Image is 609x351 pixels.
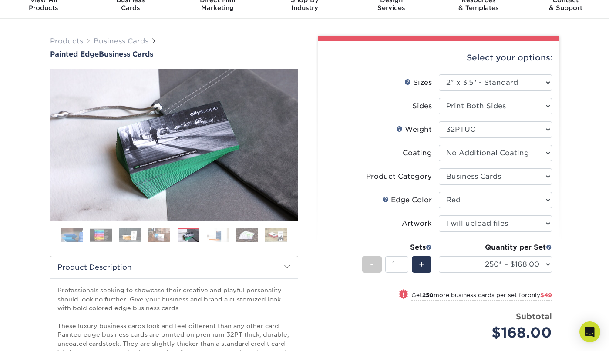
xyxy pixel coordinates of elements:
[94,37,148,45] a: Business Cards
[207,227,229,243] img: Business Cards 06
[402,218,432,229] div: Artwork
[422,292,434,298] strong: 250
[90,228,112,242] img: Business Cards 02
[396,124,432,135] div: Weight
[366,171,432,182] div: Product Category
[404,77,432,88] div: Sizes
[148,227,170,243] img: Business Cards 04
[419,258,424,271] span: +
[370,258,374,271] span: -
[402,290,404,299] span: !
[50,50,298,58] a: Painted EdgeBusiness Cards
[325,41,552,74] div: Select your options:
[382,195,432,205] div: Edge Color
[50,50,298,58] h1: Business Cards
[411,292,552,301] small: Get more business cards per set for
[61,224,83,246] img: Business Cards 01
[540,292,552,298] span: $49
[50,59,298,231] img: Painted Edge 05
[439,242,552,253] div: Quantity per Set
[2,324,74,348] iframe: Google Customer Reviews
[178,228,199,244] img: Business Cards 05
[403,148,432,158] div: Coating
[445,322,552,343] div: $168.00
[412,101,432,111] div: Sides
[50,37,83,45] a: Products
[579,321,600,342] div: Open Intercom Messenger
[362,242,432,253] div: Sets
[265,227,287,243] img: Business Cards 08
[50,256,298,278] h2: Product Description
[528,292,552,298] span: only
[50,50,99,58] span: Painted Edge
[119,227,141,243] img: Business Cards 03
[236,227,258,243] img: Business Cards 07
[516,311,552,321] strong: Subtotal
